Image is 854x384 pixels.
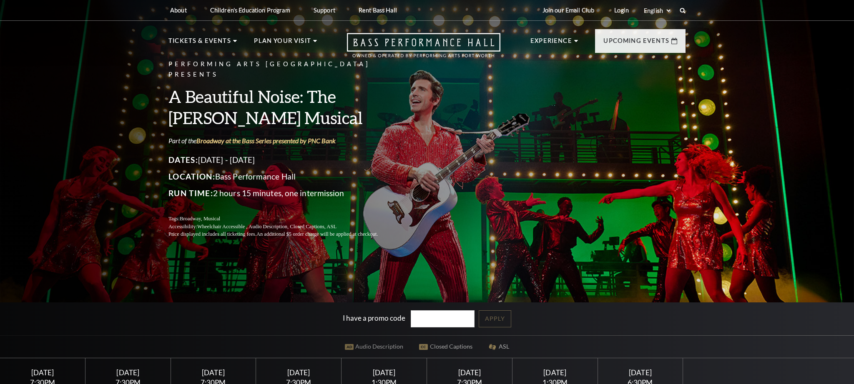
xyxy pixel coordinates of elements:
p: Part of the [168,136,398,145]
p: Children's Education Program [210,7,290,14]
span: Wheelchair Accessible , Audio Description, Closed Captions, ASL [197,224,337,229]
p: Support [314,7,335,14]
p: Rent Bass Hall [359,7,397,14]
p: Experience [530,36,572,51]
select: Select: [642,7,672,15]
label: I have a promo code [343,314,405,322]
a: Broadway at the Bass Series presented by PNC Bank [196,137,336,145]
p: Accessibility: [168,223,398,231]
div: [DATE] [352,368,417,377]
span: An additional $5 order charge will be applied at checkout. [256,231,378,237]
div: [DATE] [522,368,588,377]
div: [DATE] [608,368,673,377]
span: Location: [168,172,215,181]
div: [DATE] [437,368,502,377]
div: [DATE] [95,368,161,377]
div: [DATE] [181,368,246,377]
div: [DATE] [10,368,75,377]
span: Run Time: [168,188,213,198]
p: Plan Your Visit [254,36,311,51]
p: [DATE] - [DATE] [168,153,398,167]
h3: A Beautiful Noise: The [PERSON_NAME] Musical [168,86,398,128]
p: 2 hours 15 minutes, one intermission [168,187,398,200]
p: Bass Performance Hall [168,170,398,183]
div: [DATE] [266,368,331,377]
p: Tickets & Events [168,36,231,51]
p: Tags: [168,215,398,223]
p: Upcoming Events [603,36,669,51]
span: Dates: [168,155,198,165]
p: Price displayed includes all ticketing fees. [168,230,398,238]
p: About [170,7,187,14]
span: Broadway, Musical [180,216,220,222]
p: Performing Arts [GEOGRAPHIC_DATA] Presents [168,59,398,80]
